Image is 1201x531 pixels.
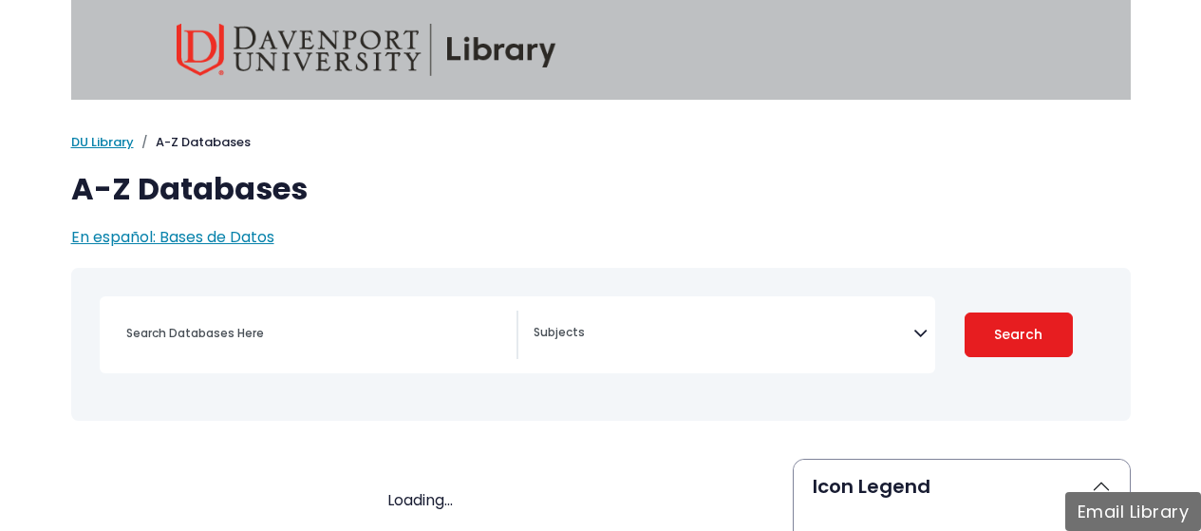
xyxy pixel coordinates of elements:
[71,171,1131,207] h1: A-Z Databases
[115,319,516,347] input: Search database by title or keyword
[71,133,134,151] a: DU Library
[177,24,556,76] img: Davenport University Library
[134,133,251,152] li: A-Z Databases
[794,460,1130,513] button: Icon Legend
[71,489,770,512] div: Loading...
[534,327,913,342] textarea: Search
[965,313,1073,357] button: Submit for Search Results
[71,268,1131,421] nav: Search filters
[71,133,1131,152] nav: breadcrumb
[71,226,274,248] a: En español: Bases de Datos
